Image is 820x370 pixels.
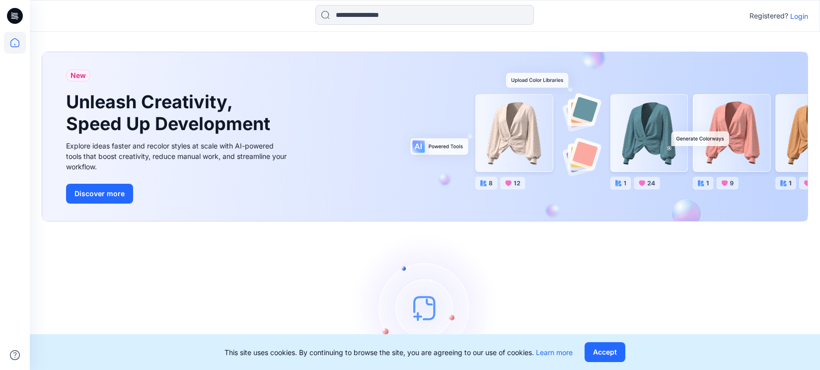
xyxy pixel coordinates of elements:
[224,347,573,358] p: This site uses cookies. By continuing to browse the site, you are agreeing to our use of cookies.
[66,184,133,204] button: Discover more
[66,91,275,134] h1: Unleash Creativity, Speed Up Development
[790,11,808,21] p: Login
[66,184,290,204] a: Discover more
[585,342,625,362] button: Accept
[66,141,290,172] div: Explore ideas faster and recolor styles at scale with AI-powered tools that boost creativity, red...
[71,70,86,81] span: New
[749,10,788,22] p: Registered?
[536,348,573,357] a: Learn more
